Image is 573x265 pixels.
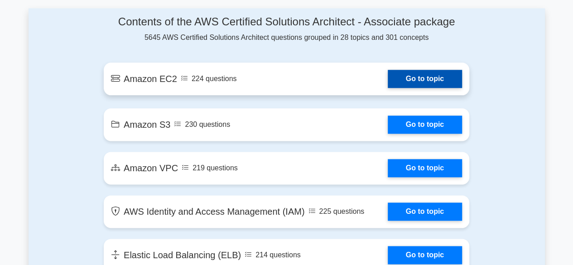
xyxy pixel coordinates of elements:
a: Go to topic [388,70,462,88]
a: Go to topic [388,246,462,264]
a: Go to topic [388,202,462,221]
div: 5645 AWS Certified Solutions Architect questions grouped in 28 topics and 301 concepts [104,15,469,43]
a: Go to topic [388,159,462,177]
a: Go to topic [388,116,462,134]
h4: Contents of the AWS Certified Solutions Architect - Associate package [104,15,469,29]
